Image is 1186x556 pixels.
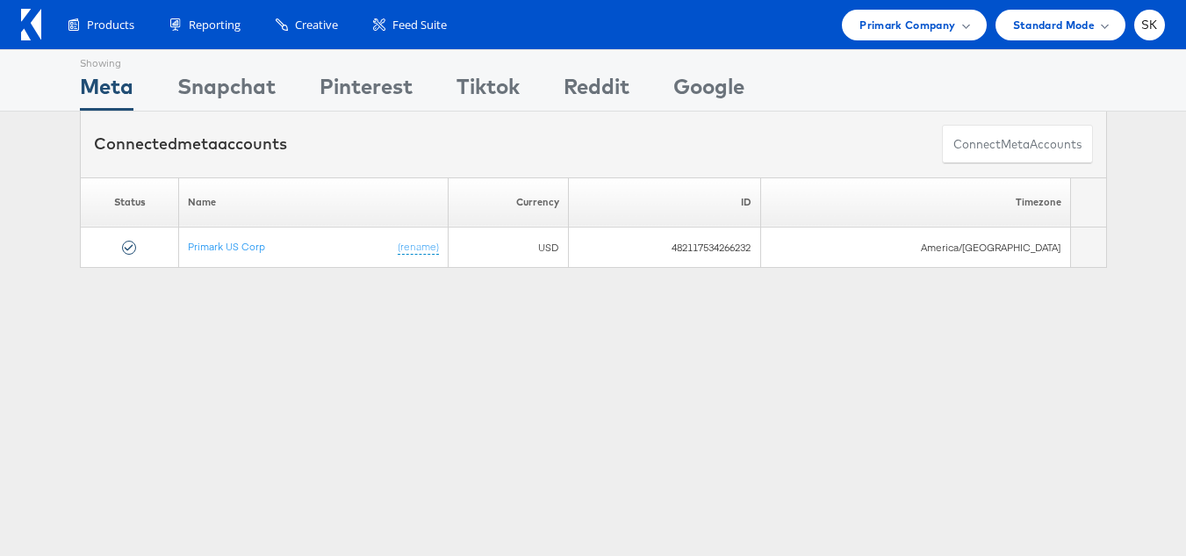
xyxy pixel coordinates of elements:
[177,134,218,154] span: meta
[295,17,338,33] span: Creative
[568,177,759,227] th: ID
[759,227,1070,268] td: America/[GEOGRAPHIC_DATA]
[392,17,447,33] span: Feed Suite
[1001,136,1030,153] span: meta
[320,71,413,111] div: Pinterest
[189,17,241,33] span: Reporting
[456,71,520,111] div: Tiktok
[759,177,1070,227] th: Timezone
[1141,19,1158,31] span: SK
[80,177,178,227] th: Status
[673,71,744,111] div: Google
[187,240,264,253] a: Primark US Corp
[859,16,955,34] span: Primark Company
[87,17,134,33] span: Products
[447,177,568,227] th: Currency
[80,71,133,111] div: Meta
[1013,16,1095,34] span: Standard Mode
[942,125,1093,164] button: ConnectmetaAccounts
[447,227,568,268] td: USD
[94,133,287,155] div: Connected accounts
[177,71,276,111] div: Snapchat
[178,177,447,227] th: Name
[568,227,759,268] td: 482117534266232
[564,71,629,111] div: Reddit
[397,240,438,255] a: (rename)
[80,50,133,71] div: Showing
